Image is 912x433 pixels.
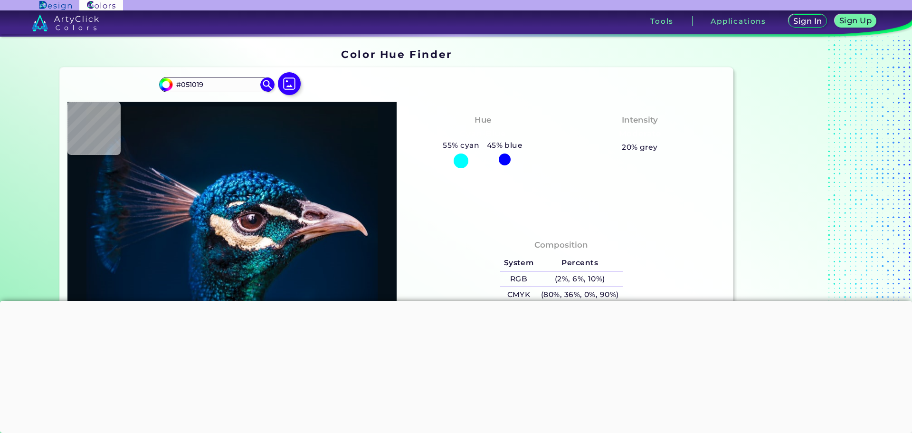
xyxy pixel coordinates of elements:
h5: CMYK [500,287,537,303]
h5: Sign Up [841,17,870,24]
h5: 45% blue [483,139,526,152]
iframe: Advertisement [737,45,856,414]
h4: Hue [475,113,491,127]
h5: 55% cyan [439,139,483,152]
h3: Moderate [615,128,665,140]
h3: Applications [711,18,766,25]
h5: (2%, 6%, 10%) [537,271,622,287]
h3: Cyan-Blue [456,128,510,140]
h5: (80%, 36%, 0%, 90%) [537,287,622,303]
h3: Tools [650,18,674,25]
h5: Sign In [795,18,821,25]
a: Sign In [790,15,825,27]
img: icon picture [278,72,301,95]
h4: Composition [534,238,588,252]
h5: Percents [537,255,622,271]
h5: System [500,255,537,271]
h4: Intensity [622,113,658,127]
img: logo_artyclick_colors_white.svg [32,14,99,31]
h5: 20% grey [622,141,658,154]
img: ArtyClick Design logo [39,1,71,10]
a: Sign Up [836,15,874,27]
h5: RGB [500,271,537,287]
img: img_pavlin.jpg [72,106,392,409]
img: icon search [260,77,275,92]
input: type color.. [172,78,261,91]
h1: Color Hue Finder [341,47,452,61]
